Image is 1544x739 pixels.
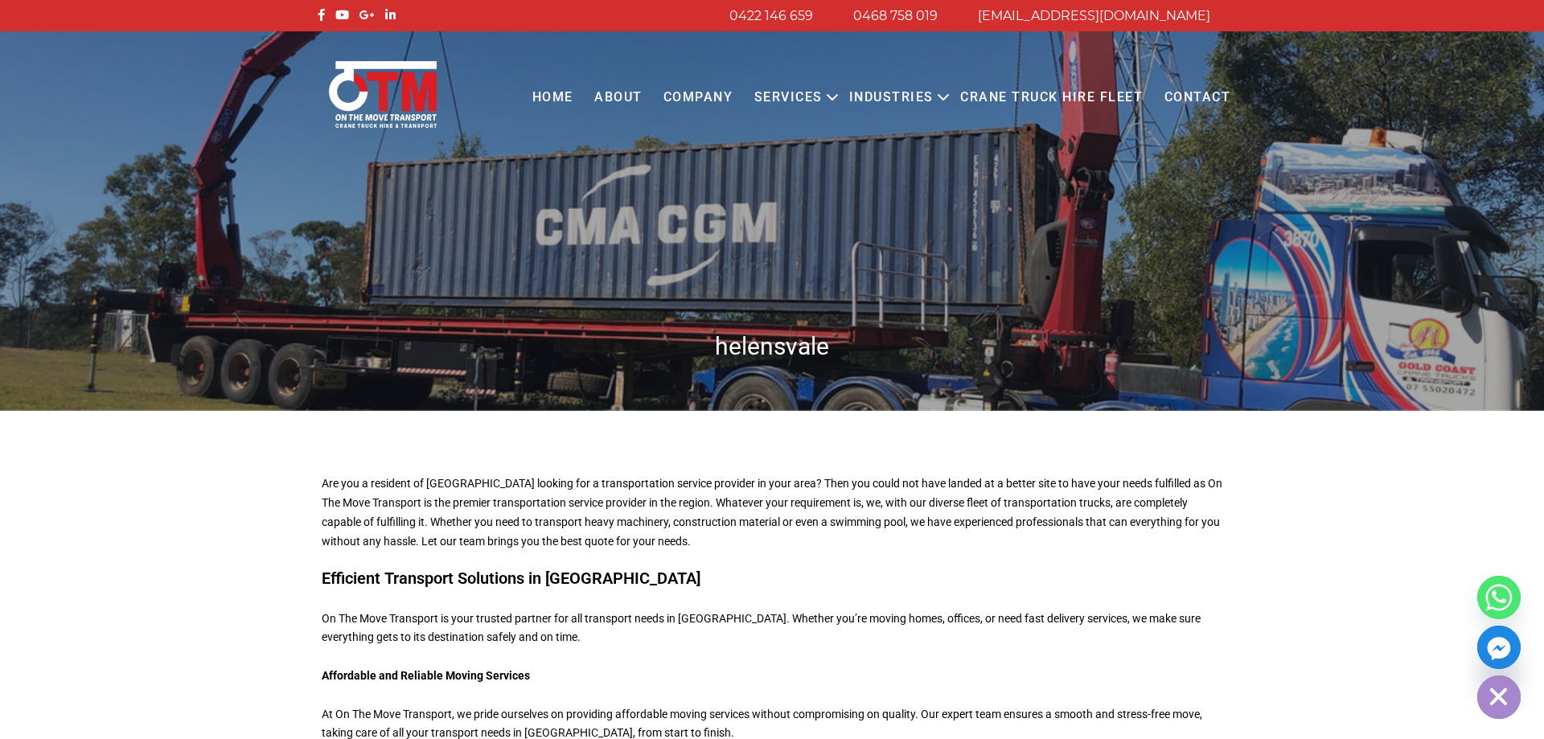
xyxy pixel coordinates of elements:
[322,474,1222,551] p: Are you a resident of [GEOGRAPHIC_DATA] looking for a transportation service provider in your are...
[584,76,653,120] a: About
[1477,626,1521,669] a: Facebook_Messenger
[853,8,938,23] a: 0468 758 019
[326,60,440,129] img: Otmtransport
[521,76,583,120] a: Home
[1477,576,1521,619] a: Whatsapp
[950,76,1153,120] a: Crane Truck Hire Fleet
[729,8,813,23] a: 0422 146 659
[744,76,833,120] a: Services
[322,569,700,588] strong: Efficient Transport Solutions in [GEOGRAPHIC_DATA]
[978,8,1210,23] a: [EMAIL_ADDRESS][DOMAIN_NAME]
[653,76,744,120] a: COMPANY
[1153,76,1241,120] a: Contact
[322,610,1222,667] p: On The Move Transport is your trusted partner for all transport needs in [GEOGRAPHIC_DATA]. Wheth...
[314,330,1230,362] h1: helensvale
[839,76,944,120] a: Industries
[322,669,530,682] strong: Affordable and Reliable Moving Services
